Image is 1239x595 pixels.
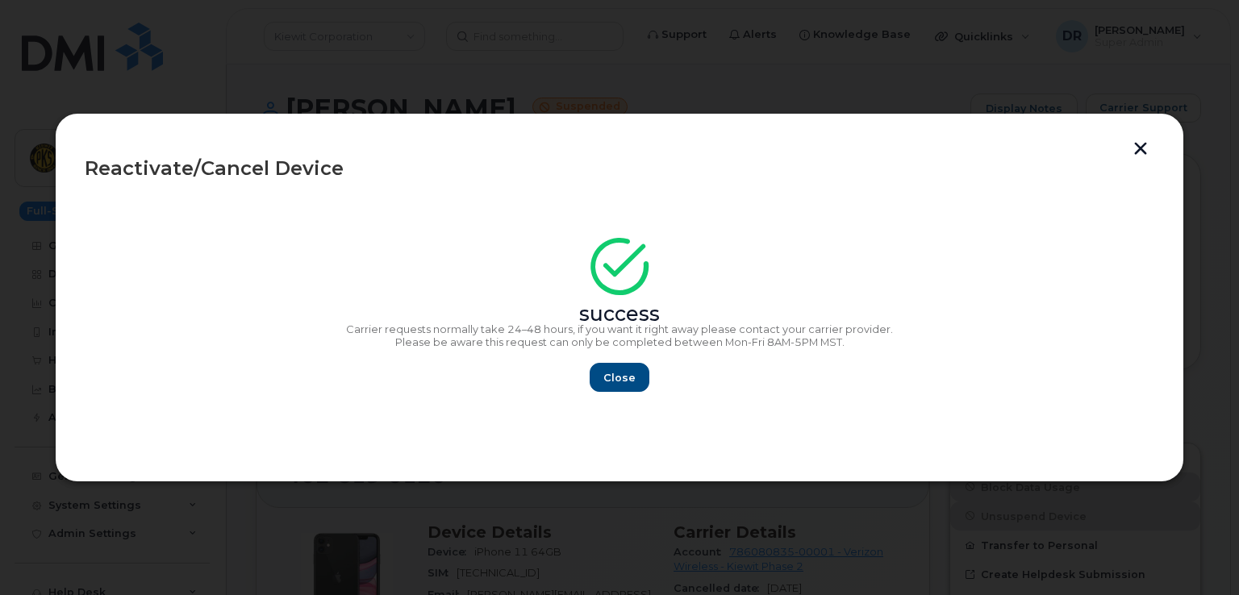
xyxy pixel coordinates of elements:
[603,370,636,385] span: Close
[590,363,649,392] button: Close
[85,336,1154,349] p: Please be aware this request can only be completed between Mon-Fri 8AM-5PM MST.
[1169,525,1227,583] iframe: Messenger Launcher
[85,159,1154,178] div: Reactivate/Cancel Device
[85,323,1154,336] p: Carrier requests normally take 24–48 hours, if you want it right away please contact your carrier...
[85,308,1154,321] div: success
